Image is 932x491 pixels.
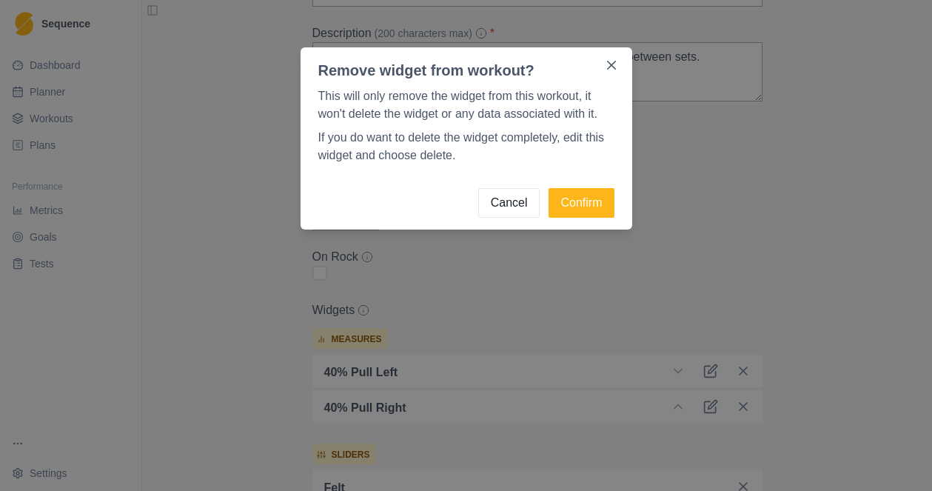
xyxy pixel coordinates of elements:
button: Cancel [478,188,540,218]
header: Remove widget from workout? [301,47,597,81]
button: Close [600,53,623,77]
button: Confirm [549,188,614,218]
p: If you do want to delete the widget completely, edit this widget and choose delete. [318,129,614,164]
p: This will only remove the widget from this workout, it won't delete the widget or any data associ... [318,87,614,123]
